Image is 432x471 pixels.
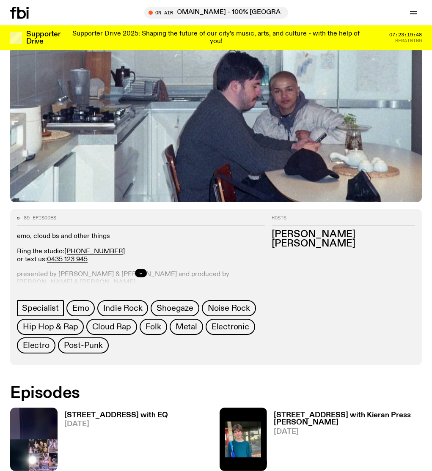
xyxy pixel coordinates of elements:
h3: [PERSON_NAME] [272,230,415,239]
h3: [STREET_ADDRESS] with Kieran Press [PERSON_NAME] [274,412,422,426]
a: Shoegaze [151,300,199,316]
h2: Hosts [272,216,415,226]
p: Ring the studio: or text us: [17,248,265,264]
p: Supporter Drive 2025: Shaping the future of our city’s music, arts, and culture - with the help o... [71,30,361,45]
span: Post-Punk [64,341,103,350]
span: Hip Hop & Rap [23,322,78,331]
span: [DATE] [274,428,422,435]
span: Specialist [22,304,59,313]
h2: Episodes [10,386,422,401]
a: Hip Hop & Rap [17,319,84,335]
a: [STREET_ADDRESS] with Kieran Press [PERSON_NAME][DATE] [267,412,422,471]
span: Emo [72,304,89,313]
a: Post-Punk [58,337,109,353]
a: Folk [140,319,167,335]
span: 89 episodes [24,216,56,220]
a: Noise Rock [202,300,256,316]
button: On AirPhrygia / Support [DOMAIN_NAME] - 100% [GEOGRAPHIC_DATA] fusion [144,7,288,19]
a: Cloud Rap [86,319,137,335]
span: Remaining [395,38,422,43]
a: Electro [17,337,55,353]
span: Electro [23,341,50,350]
a: [PHONE_NUMBER] [64,248,125,255]
a: Electronic [206,319,255,335]
span: Folk [146,322,161,331]
span: 07:23:19:48 [389,33,422,37]
span: Metal [176,322,197,331]
span: Shoegaze [157,304,193,313]
span: Indie Rock [103,304,142,313]
a: Metal [170,319,203,335]
h3: Supporter Drive [26,31,60,45]
span: Noise Rock [208,304,250,313]
span: Electronic [212,322,249,331]
h3: [PERSON_NAME] [272,239,415,249]
a: Specialist [17,300,64,316]
a: [STREET_ADDRESS] with EQ[DATE] [58,412,168,471]
a: 0435 123 945 [47,256,88,263]
span: [DATE] [64,421,168,428]
span: Cloud Rap [92,322,131,331]
h3: [STREET_ADDRESS] with EQ [64,412,168,419]
a: Indie Rock [97,300,148,316]
p: emo, cloud bs and other things [17,233,265,241]
a: Emo [66,300,95,316]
